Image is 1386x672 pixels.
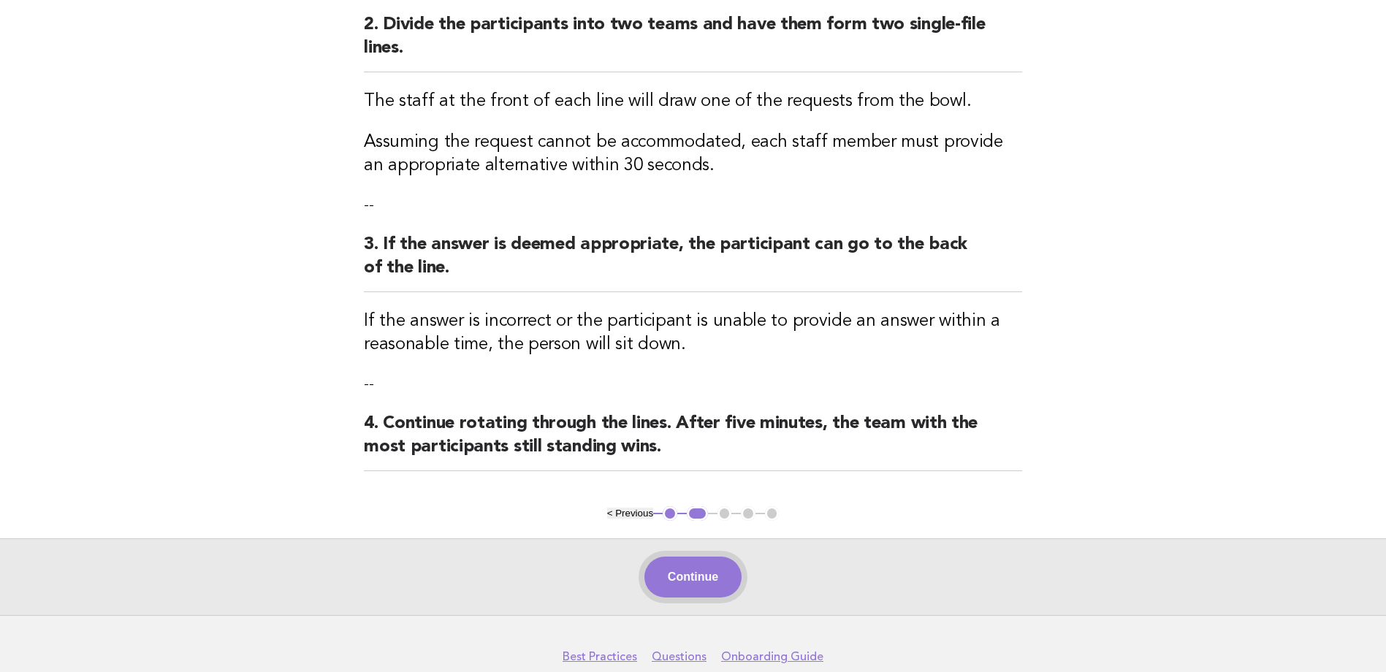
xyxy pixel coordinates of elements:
[364,374,1022,394] p: --
[687,506,708,521] button: 2
[652,649,707,664] a: Questions
[364,90,1022,113] h3: The staff at the front of each line will draw one of the requests from the bowl.
[364,412,1022,471] h2: 4. Continue rotating through the lines. After five minutes, the team with the most participants s...
[607,508,653,519] button: < Previous
[563,649,637,664] a: Best Practices
[644,557,742,597] button: Continue
[364,195,1022,215] p: --
[364,131,1022,177] h3: Assuming the request cannot be accommodated, each staff member must provide an appropriate altern...
[364,13,1022,72] h2: 2. Divide the participants into two teams and have them form two single-file lines.
[721,649,823,664] a: Onboarding Guide
[364,233,1022,292] h2: 3. If the answer is deemed appropriate, the participant can go to the back of the line.
[663,506,677,521] button: 1
[364,310,1022,356] h3: If the answer is incorrect or the participant is unable to provide an answer within a reasonable ...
